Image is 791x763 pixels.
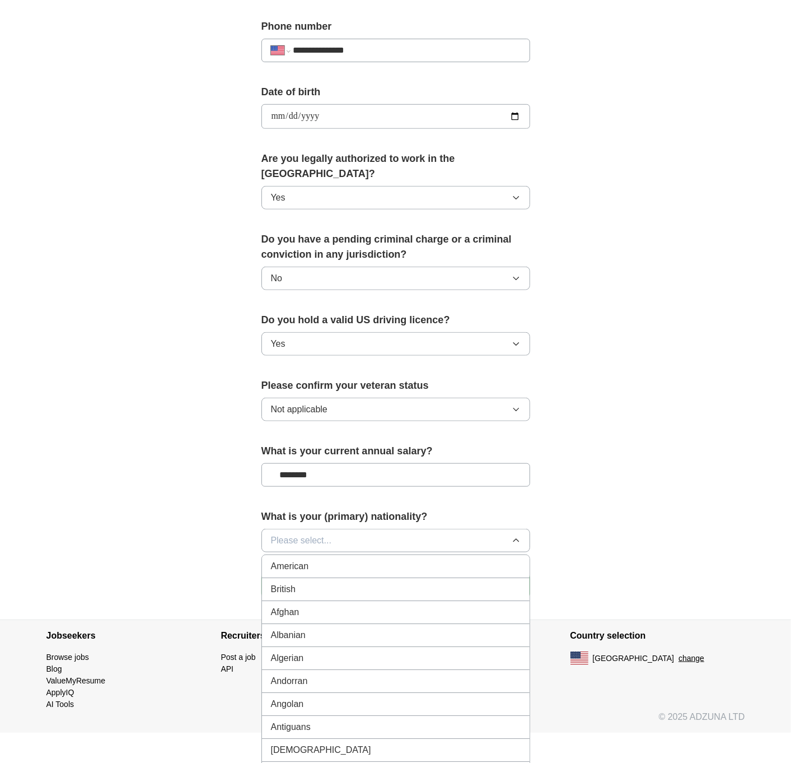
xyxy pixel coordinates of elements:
span: Algerian [271,652,304,665]
span: [DEMOGRAPHIC_DATA] [271,743,371,757]
button: Please select... [261,529,530,552]
span: British [271,583,296,596]
span: Andorran [271,674,308,688]
a: Browse jobs [46,653,89,662]
span: No [271,272,282,285]
button: No [261,267,530,290]
span: Yes [271,191,285,204]
h4: Country selection [570,620,745,652]
a: ApplyIQ [46,688,74,697]
span: Yes [271,337,285,351]
span: Not applicable [271,403,327,416]
label: Phone number [261,19,530,34]
span: [GEOGRAPHIC_DATA] [593,653,675,664]
span: American [271,560,309,573]
a: API [221,664,234,673]
img: US flag [570,652,588,665]
a: Post a job [221,653,256,662]
label: What is your (primary) nationality? [261,509,530,524]
label: Date of birth [261,85,530,100]
span: Please select... [271,534,332,547]
button: Not applicable [261,398,530,421]
label: Please confirm your veteran status [261,378,530,393]
span: Angolan [271,697,304,711]
a: Blog [46,664,62,673]
button: Yes [261,332,530,356]
label: Are you legally authorized to work in the [GEOGRAPHIC_DATA]? [261,151,530,182]
label: What is your current annual salary? [261,444,530,459]
span: Antiguans [271,720,311,734]
label: Do you hold a valid US driving licence? [261,313,530,328]
div: © 2025 ADZUNA LTD [38,710,754,733]
span: Afghan [271,606,299,619]
span: Albanian [271,629,306,642]
button: Yes [261,186,530,210]
label: Do you have a pending criminal charge or a criminal conviction in any jurisdiction? [261,232,530,262]
button: change [678,653,704,664]
a: AI Tools [46,700,74,709]
a: ValueMyResume [46,676,106,685]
